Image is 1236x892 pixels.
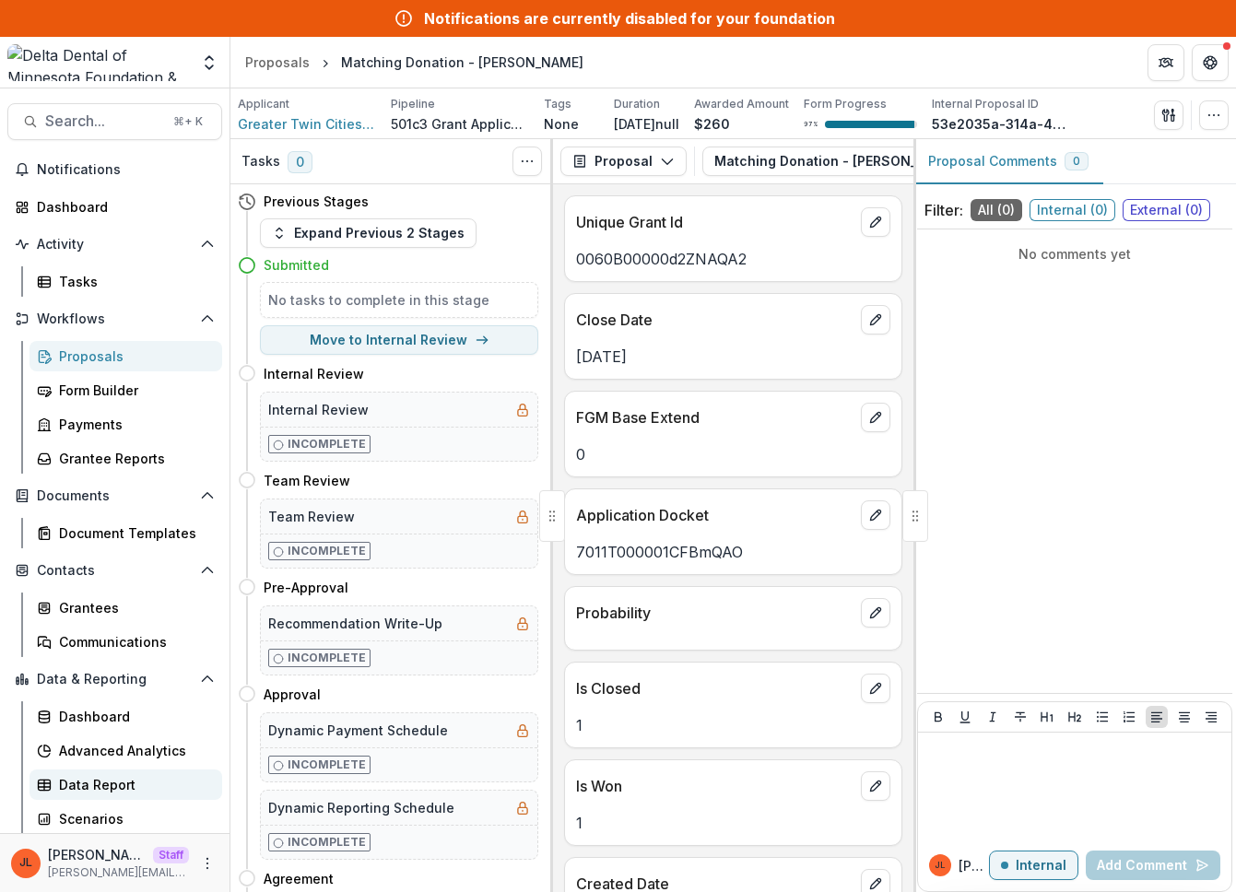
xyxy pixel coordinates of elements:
p: FGM Base Extend [576,406,853,428]
button: Ordered List [1118,706,1140,728]
h5: Dynamic Reporting Schedule [268,798,454,817]
p: Tags [544,96,571,112]
a: Dashboard [7,192,222,222]
button: More [196,852,218,874]
button: Bullet List [1091,706,1113,728]
p: Applicant [238,96,289,112]
button: Align Left [1146,706,1168,728]
p: 0 [576,443,890,465]
span: External ( 0 ) [1123,199,1210,221]
button: Toggle View Cancelled Tasks [512,147,542,176]
p: Duration [614,96,660,112]
button: edit [861,598,890,628]
img: Delta Dental of Minnesota Foundation & Community Giving logo [7,44,189,81]
button: edit [861,500,890,530]
button: Open Workflows [7,304,222,334]
a: Advanced Analytics [29,735,222,766]
button: edit [861,207,890,237]
button: Heading 1 [1036,706,1058,728]
p: 501c3 Grant Application Workflow [391,114,529,134]
button: edit [861,403,890,432]
div: Proposals [59,346,207,366]
a: Tasks [29,266,222,297]
button: edit [861,305,890,334]
div: Document Templates [59,523,207,543]
div: Dashboard [37,197,207,217]
p: $260 [694,114,730,134]
span: All ( 0 ) [971,199,1022,221]
button: Expand Previous 2 Stages [260,218,477,248]
p: 1 [576,812,890,834]
p: Incomplete [288,543,366,559]
button: Search... [7,103,222,140]
div: Grantees [59,598,207,617]
a: Proposals [238,49,317,76]
div: Advanced Analytics [59,741,207,760]
p: Application Docket [576,504,853,526]
p: [DATE] [576,346,890,368]
p: Probability [576,602,853,624]
h4: Submitted [264,255,329,275]
h5: Dynamic Payment Schedule [268,721,448,740]
h4: Pre-Approval [264,578,348,597]
a: Data Report [29,769,222,800]
p: Is Won [576,775,853,797]
span: Activity [37,237,193,252]
button: Proposal Comments [913,139,1103,184]
p: No comments yet [924,244,1225,264]
button: Open Documents [7,481,222,511]
button: Heading 2 [1064,706,1086,728]
button: Bold [927,706,949,728]
a: Grantees [29,593,222,623]
div: Dashboard [59,707,207,726]
p: [PERSON_NAME] [959,856,989,875]
span: Contacts [37,563,193,579]
button: Align Right [1200,706,1222,728]
h3: Tasks [241,154,280,170]
p: Unique Grant Id [576,211,853,233]
div: Proposals [245,53,310,72]
p: 97 % [804,118,818,131]
button: Open Activity [7,229,222,259]
h5: Internal Review [268,400,369,419]
button: Align Center [1173,706,1195,728]
button: Get Help [1192,44,1229,81]
h4: Previous Stages [264,192,369,211]
span: Documents [37,488,193,504]
button: Move to Internal Review [260,325,538,355]
h5: Team Review [268,507,355,526]
a: Document Templates [29,518,222,548]
h4: Agreement [264,869,334,888]
a: Grantee Reports [29,443,222,474]
button: Italicize [982,706,1004,728]
p: Filter: [924,199,963,221]
p: [DATE]null [614,114,679,134]
a: Scenarios [29,804,222,834]
button: Partners [1148,44,1184,81]
p: Pipeline [391,96,435,112]
div: Payments [59,415,207,434]
p: [PERSON_NAME] [48,845,146,864]
a: Greater Twin Cities [GEOGRAPHIC_DATA] [238,114,376,134]
button: edit [861,771,890,801]
div: Grantee Reports [59,449,207,468]
h5: Recommendation Write-Up [268,614,442,633]
a: Dashboard [29,701,222,732]
div: Form Builder [59,381,207,400]
div: ⌘ + K [170,111,206,132]
div: Data Report [59,775,207,794]
span: Internal ( 0 ) [1030,199,1115,221]
div: Notifications are currently disabled for your foundation [424,7,835,29]
h5: No tasks to complete in this stage [268,290,530,310]
button: Underline [954,706,976,728]
span: Search... [45,112,162,130]
div: Matching Donation - [PERSON_NAME] [341,53,583,72]
button: Matching Donation - [PERSON_NAME] [702,147,1016,176]
span: Notifications [37,162,215,178]
nav: breadcrumb [238,49,591,76]
div: Tasks [59,272,207,291]
p: 53e2035a-314a-4e3a-b286-9980fb6b1d56 [932,114,1070,134]
button: Notifications [7,155,222,184]
div: Jeanne Locker [935,861,946,870]
div: Scenarios [59,809,207,828]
